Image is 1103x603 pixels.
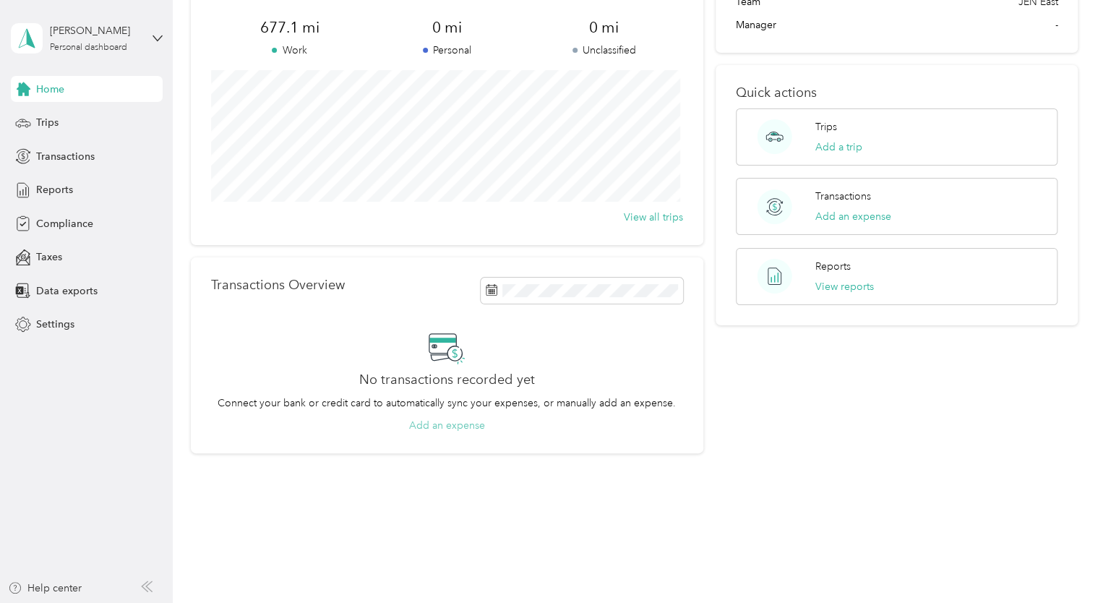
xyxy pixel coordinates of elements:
button: Add an expense [815,209,891,224]
p: Work [211,43,369,58]
button: Add a trip [815,140,862,155]
span: Settings [36,317,74,332]
span: Compliance [36,216,93,231]
div: Personal dashboard [50,43,127,52]
span: Trips [36,115,59,130]
span: 0 mi [525,17,683,38]
p: Transactions [815,189,871,204]
span: Reports [36,182,73,197]
span: 677.1 mi [211,17,369,38]
span: Taxes [36,249,62,265]
button: View all trips [624,210,683,225]
span: Manager [736,17,776,33]
p: Reports [815,259,851,274]
button: Help center [8,581,82,596]
span: Transactions [36,149,95,164]
h2: No transactions recorded yet [359,372,535,388]
span: Data exports [36,283,98,299]
div: [PERSON_NAME] [50,23,140,38]
iframe: Everlance-gr Chat Button Frame [1022,522,1103,603]
span: - [1055,17,1057,33]
p: Unclassified [525,43,683,58]
p: Personal [368,43,525,58]
p: Trips [815,119,837,134]
button: View reports [815,279,874,294]
p: Connect your bank or credit card to automatically sync your expenses, or manually add an expense. [218,395,676,411]
p: Transactions Overview [211,278,345,293]
span: 0 mi [368,17,525,38]
button: Add an expense [409,418,485,433]
span: Home [36,82,64,97]
p: Quick actions [736,85,1057,100]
